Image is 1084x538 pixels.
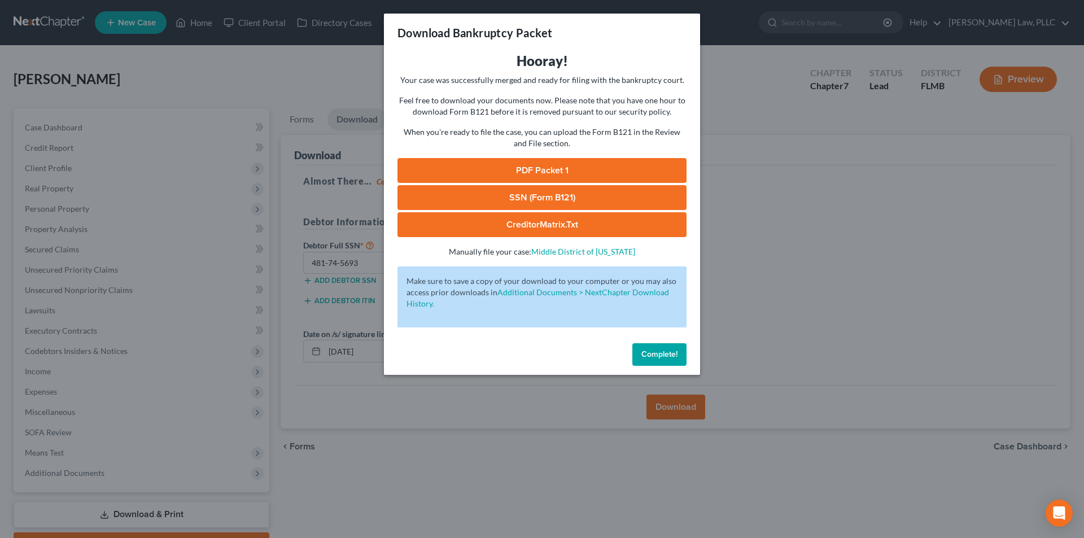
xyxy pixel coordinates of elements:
[531,247,635,256] a: Middle District of [US_STATE]
[397,212,687,237] a: CreditorMatrix.txt
[397,185,687,210] a: SSN (Form B121)
[406,287,669,308] a: Additional Documents > NextChapter Download History.
[1046,500,1073,527] div: Open Intercom Messenger
[397,75,687,86] p: Your case was successfully merged and ready for filing with the bankruptcy court.
[397,126,687,149] p: When you're ready to file the case, you can upload the Form B121 in the Review and File section.
[397,25,552,41] h3: Download Bankruptcy Packet
[397,95,687,117] p: Feel free to download your documents now. Please note that you have one hour to download Form B12...
[641,349,677,359] span: Complete!
[397,246,687,257] p: Manually file your case:
[406,275,677,309] p: Make sure to save a copy of your download to your computer or you may also access prior downloads in
[397,158,687,183] a: PDF Packet 1
[632,343,687,366] button: Complete!
[397,52,687,70] h3: Hooray!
